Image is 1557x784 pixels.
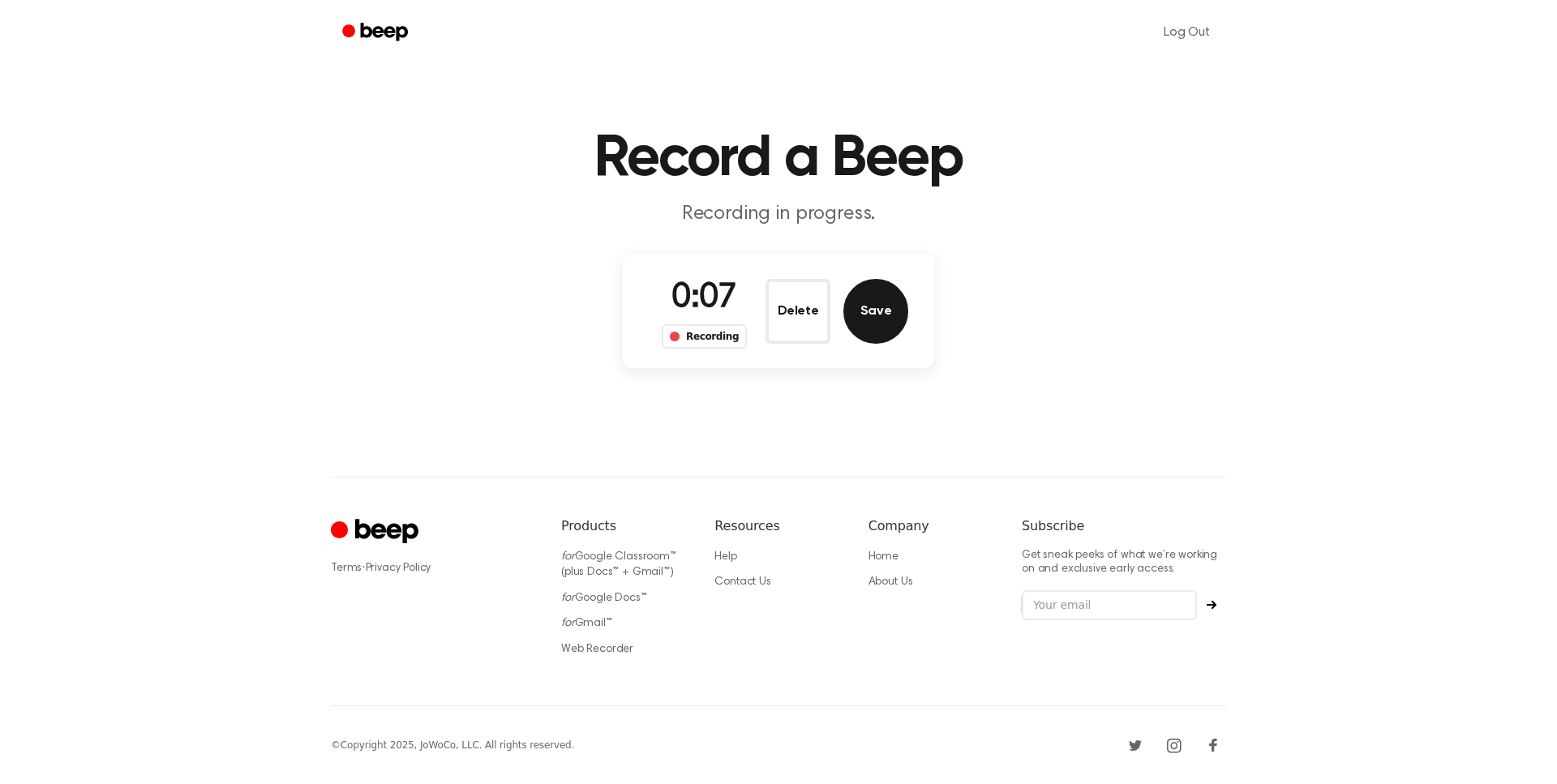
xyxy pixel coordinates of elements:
div: · [331,560,535,576]
a: Web Recorder [561,644,633,655]
button: Subscribe [1197,600,1226,610]
div: © Copyright 2025, JoWoCo, LLC. All rights reserved. [331,738,574,752]
i: for [561,618,575,629]
a: Help [714,551,736,563]
p: Recording in progress. [467,201,1090,228]
p: Get sneak peeks of what we’re working on and exclusive early access. [1022,549,1226,577]
i: for [561,593,575,604]
a: forGoogle Classroom™ (plus Docs™ + Gmail™) [561,551,676,579]
a: Log Out [1147,13,1226,52]
button: Delete Audio Record [766,279,830,344]
a: Terms [331,563,362,574]
a: forGmail™ [561,618,612,629]
a: Home [869,551,899,563]
a: Instagram [1161,732,1187,758]
button: Save Audio Record [843,279,908,344]
a: Cruip [331,516,422,548]
a: Twitter [1122,732,1148,758]
a: About Us [869,576,913,588]
h1: Record a Beep [363,130,1194,188]
a: forGoogle Docs™ [561,593,647,604]
a: Privacy Policy [366,563,431,574]
h6: Resources [714,516,842,536]
input: Your email [1022,590,1197,621]
a: Facebook [1200,732,1226,758]
div: Recording [662,324,747,349]
span: 0:07 [671,281,736,315]
a: Beep [331,17,422,49]
h6: Company [869,516,996,536]
a: Contact Us [714,576,770,588]
h6: Products [561,516,688,536]
h6: Subscribe [1022,516,1226,536]
i: for [561,551,575,563]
